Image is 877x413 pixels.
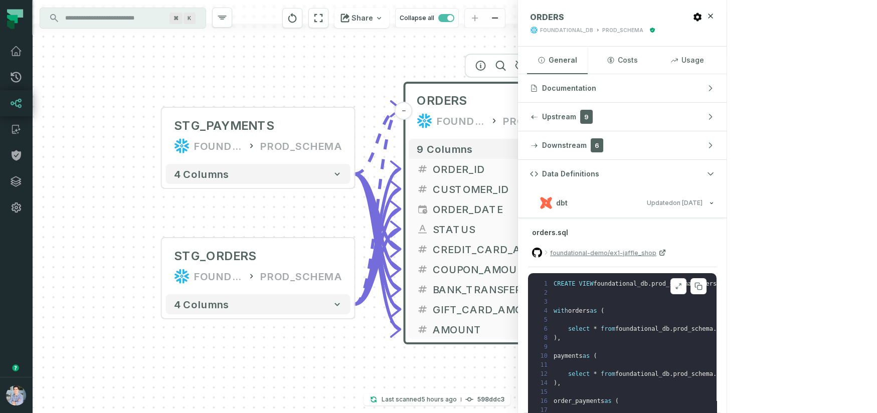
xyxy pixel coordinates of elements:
[557,379,561,386] span: ,
[503,113,585,129] div: PROD_SCHEMA
[409,239,593,259] button: CREDIT_CARD_AMOUNT
[601,307,604,314] span: (
[615,397,619,404] span: (
[409,319,593,339] button: AMOUNT
[417,243,429,255] span: decimal
[534,369,554,378] span: 12
[534,351,554,360] span: 10
[417,283,429,295] span: decimal
[433,161,585,176] span: ORDER_ID
[169,13,183,24] span: Press ⌘ + K to focus the search bar
[184,13,196,24] span: Press ⌘ + K to focus the search bar
[417,223,429,235] span: string
[594,280,648,287] span: foundational_db
[673,370,713,377] span: prod_schema
[615,325,669,332] span: foundational_db
[534,297,554,306] span: 3
[260,138,342,154] div: PROD_SCHEMA
[554,307,568,314] span: with
[417,263,429,275] span: decimal
[417,323,429,335] span: decimal
[534,378,554,387] span: 14
[417,93,467,109] span: ORDERS
[395,8,459,28] button: Collapse all
[554,397,604,404] span: order_payments
[648,280,651,287] span: .
[556,198,568,208] span: dbt
[568,307,590,314] span: orders
[437,113,486,129] div: FOUNDATIONAL_DB
[657,47,718,74] button: Usage
[421,395,457,403] relative-time: Sep 15, 2025, 4:22 AM GMT+3
[713,325,717,332] span: .
[534,324,554,333] span: 6
[542,140,587,150] span: Downstream
[534,279,554,288] span: 1
[409,279,593,299] button: BANK_TRANSFER_AMOUNT
[568,325,590,332] span: select
[602,27,643,34] div: PROD_SCHEMA
[433,222,585,237] span: STATUS
[673,325,713,332] span: prod_schema
[409,299,593,319] button: GIFT_CARD_AMOUNT
[651,280,691,287] span: prod_schema
[534,342,554,351] span: 9
[534,387,554,396] span: 15
[433,201,585,217] span: ORDER_DATE
[583,352,590,359] span: as
[364,393,510,405] button: Last scanned[DATE] 4:22:51 AM598ddc3
[615,370,669,377] span: foundational_db
[194,268,243,284] div: FOUNDATIONAL_DB
[409,159,593,179] button: ORDER_ID
[554,280,575,287] span: CREATE
[534,306,554,315] span: 4
[542,169,599,179] span: Data Definitions
[417,303,429,315] span: decimal
[260,268,342,284] div: PROD_SCHEMA
[527,47,588,74] button: General
[382,394,457,404] p: Last scanned
[395,102,413,120] button: -
[591,138,603,152] span: 6
[433,181,585,196] span: CUSTOMER_ID
[580,110,593,124] span: 9
[669,325,673,332] span: .
[550,248,656,258] span: foundational-demo/ex1-jaffle_shop
[6,385,26,405] img: avatar of Alon Nafta
[174,298,229,310] span: 4 columns
[542,112,576,122] span: Upstream
[554,379,557,386] span: )
[579,280,594,287] span: VIEW
[174,248,256,264] div: STG_ORDERS
[534,360,554,369] span: 11
[409,199,593,219] button: ORDER_DATE
[485,9,505,28] button: zoom out
[604,397,611,404] span: as
[433,242,585,257] span: CREDIT_CARD_AMOUNT
[518,103,727,131] button: Upstream9
[601,370,615,377] span: from
[417,163,429,175] span: decimal
[601,325,615,332] span: from
[534,396,554,405] span: 16
[417,203,429,215] span: timestamp
[673,199,703,207] relative-time: Jan 6, 2025, 1:15 PM GMT+2
[534,333,554,342] span: 8
[518,131,727,159] button: Downstream6
[433,322,585,337] span: AMOUNT
[11,363,20,372] div: Tooltip anchor
[592,47,652,74] button: Costs
[554,334,557,341] span: )
[669,370,673,377] span: .
[557,334,561,341] span: ,
[713,370,717,377] span: .
[417,143,473,155] span: 9 columns
[518,74,727,102] button: Documentation
[530,196,715,210] button: dbtUpdated[DATE] 1:15:21 PM
[590,307,597,314] span: as
[354,109,400,174] g: Edge from c8867c613c347eb7857e509391c84b7d to 0dd85c77dd217d0afb16c7d4fb3eff19
[174,118,274,134] div: STG_PAYMENTS
[174,168,229,180] span: 4 columns
[647,27,655,33] div: Certified
[433,262,585,277] span: COUPON_AMOUNT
